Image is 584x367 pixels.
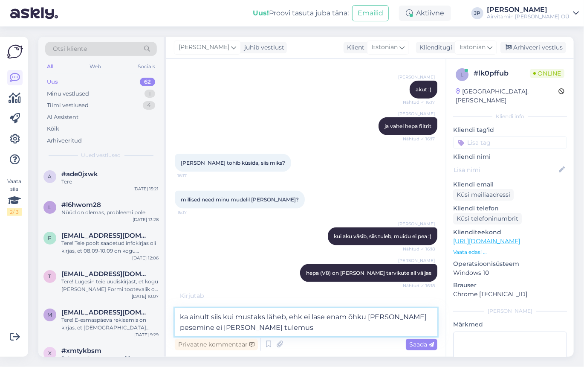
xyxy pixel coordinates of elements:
[241,43,284,52] div: juhib vestlust
[500,42,566,53] div: Arhiveeri vestlus
[143,101,155,110] div: 4
[133,186,159,192] div: [DATE] 15:21
[61,309,150,316] span: merilin686@hotmail.com
[47,90,89,98] div: Minu vestlused
[344,43,364,52] div: Klient
[47,101,89,110] div: Tiimi vestlused
[175,339,258,350] div: Privaatne kommentaar
[460,43,486,52] span: Estonian
[453,320,567,329] p: Märkmed
[453,290,567,299] p: Chrome [TECHNICAL_ID]
[334,233,431,239] span: kui aku väsib, siis tuleb, muidu ei pea :)
[398,74,435,80] span: [PERSON_NAME]
[471,7,483,19] div: JP
[416,86,431,93] span: akut :)
[61,239,159,255] div: Tere! Teie poolt saadetud infokirjas oli kirjas, et 08.09-10.09 on kogu [PERSON_NAME] Formi toote...
[61,201,101,209] span: #l6hwom28
[61,316,159,332] div: Tere! E-esmaspäeva reklaamis on kirjas, et [DEMOGRAPHIC_DATA] rakendub ka filtritele. Samas, [PER...
[47,137,82,145] div: Arhiveeritud
[48,350,52,356] span: x
[453,189,514,201] div: Küsi meiliaadressi
[453,281,567,290] p: Brauser
[61,209,159,216] div: Nüüd on olemas, probleemi pole.
[403,136,435,142] span: Nähtud ✓ 16:17
[181,160,285,166] span: [PERSON_NAME] tohib küsida, siis miks?
[53,44,87,53] span: Otsi kliente
[61,178,159,186] div: Tere
[47,78,58,86] div: Uus
[453,136,567,149] input: Lisa tag
[453,248,567,256] p: Vaata edasi ...
[81,151,121,159] span: Uued vestlused
[61,170,98,178] span: #ade0jxwk
[453,152,567,161] p: Kliendi nimi
[145,90,155,98] div: 1
[487,13,570,20] div: Airvitamin [PERSON_NAME] OÜ
[47,113,78,122] div: AI Assistent
[487,6,570,13] div: [PERSON_NAME]
[7,208,22,216] div: 2 / 3
[403,283,435,289] span: Nähtud ✓ 16:18
[403,246,435,252] span: Nähtud ✓ 16:18
[453,237,520,245] a: [URL][DOMAIN_NAME]
[49,204,52,210] span: l
[204,292,205,300] span: .
[453,180,567,189] p: Kliendi email
[461,71,464,78] span: l
[136,61,157,72] div: Socials
[7,178,22,216] div: Vaata siia
[456,87,558,105] div: [GEOGRAPHIC_DATA], [PERSON_NAME]
[352,5,389,21] button: Emailid
[140,78,155,86] div: 62
[409,341,434,348] span: Saada
[398,221,435,227] span: [PERSON_NAME]
[474,68,530,79] div: # lk0pffub
[61,270,150,278] span: triin.nuut@gmail.com
[453,204,567,213] p: Kliendi telefon
[454,165,557,175] input: Lisa nimi
[48,235,52,241] span: p
[453,268,567,277] p: Windows 10
[7,44,23,60] img: Askly Logo
[61,347,101,355] span: #xmtykbsm
[399,6,451,21] div: Aktiivne
[48,312,52,318] span: m
[453,125,567,134] p: Kliendi tag'id
[48,173,52,180] span: a
[132,293,159,300] div: [DATE] 10:07
[177,209,209,216] span: 16:17
[398,257,435,264] span: [PERSON_NAME]
[253,9,269,17] b: Uus!
[181,196,299,203] span: millised need minu mudelil [PERSON_NAME]?
[453,213,522,224] div: Küsi telefoninumbrit
[306,270,431,276] span: hepa (V8) on [PERSON_NAME] tarvikute all väljas
[133,216,159,223] div: [DATE] 13:28
[175,291,437,300] div: Kirjutab
[253,8,349,18] div: Proovi tasuta juba täna:
[177,172,209,179] span: 16:17
[453,307,567,315] div: [PERSON_NAME]
[416,43,452,52] div: Klienditugi
[530,69,564,78] span: Online
[175,308,437,336] textarea: ka ainult siis kui mustaks läheb, ehk ei lase enam õhku [PERSON_NAME] pesemine ei [PERSON_NAME] t...
[487,6,579,20] a: [PERSON_NAME]Airvitamin [PERSON_NAME] OÜ
[134,332,159,338] div: [DATE] 9:29
[88,61,103,72] div: Web
[47,125,59,133] div: Kõik
[453,259,567,268] p: Operatsioonisüsteem
[132,255,159,261] div: [DATE] 12:06
[179,43,229,52] span: [PERSON_NAME]
[372,43,398,52] span: Estonian
[385,123,431,129] span: ja vahel hepa filtrit
[453,113,567,120] div: Kliendi info
[61,232,150,239] span: piret.kattai@gmail.com
[61,278,159,293] div: Tere! Lugesin teie uudiskirjast, et kogu [PERSON_NAME] Formi tootevalik on 20% soodsamalt alates ...
[453,228,567,237] p: Klienditeekond
[403,99,435,105] span: Nähtud ✓ 16:17
[45,61,55,72] div: All
[49,273,52,280] span: t
[398,111,435,117] span: [PERSON_NAME]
